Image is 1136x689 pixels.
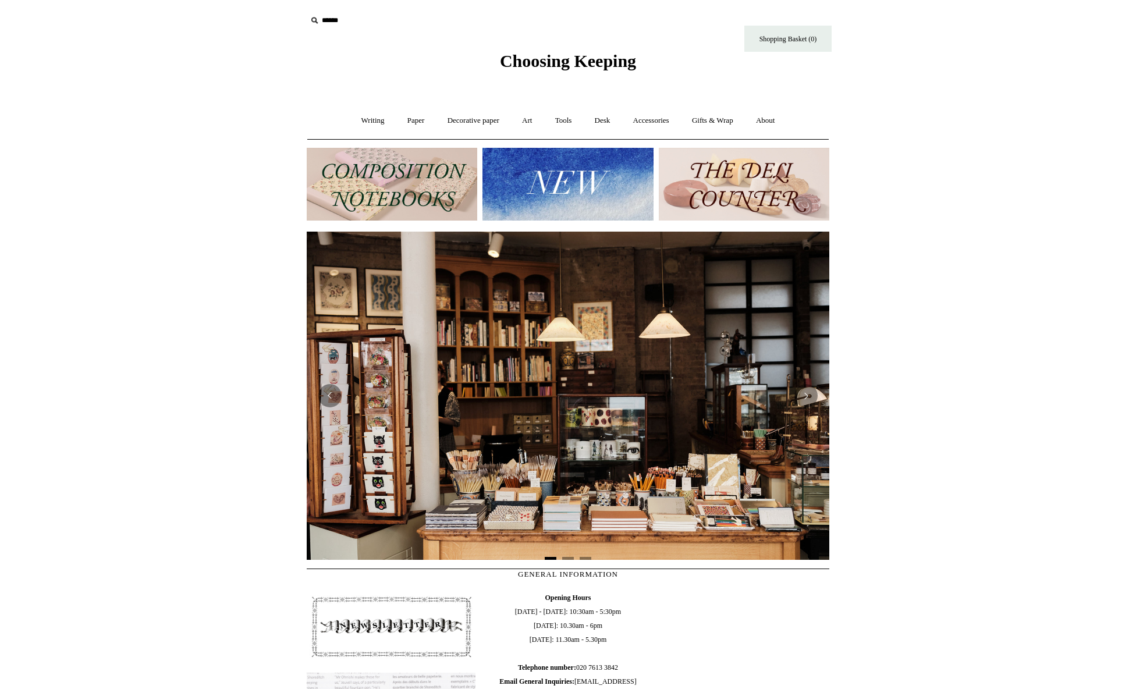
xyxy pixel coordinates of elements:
[574,663,576,672] b: :
[500,61,636,69] a: Choosing Keeping
[545,557,556,560] button: Page 1
[681,105,744,136] a: Gifts & Wrap
[744,26,832,52] a: Shopping Basket (0)
[518,663,576,672] b: Telephone number
[318,384,342,407] button: Previous
[307,232,829,560] img: 20250131 INSIDE OF THE SHOP.jpg__PID:b9484a69-a10a-4bde-9e8d-1408d3d5e6ad
[512,105,542,136] a: Art
[499,677,574,686] b: Email General Inquiries:
[500,51,636,70] span: Choosing Keeping
[584,105,621,136] a: Desk
[580,557,591,560] button: Page 3
[307,591,475,663] img: pf-4db91bb9--1305-Newsletter-Button_1200x.jpg
[623,105,680,136] a: Accessories
[307,148,477,221] img: 202302 Composition ledgers.jpg__PID:69722ee6-fa44-49dd-a067-31375e5d54ec
[794,384,818,407] button: Next
[562,557,574,560] button: Page 2
[482,148,653,221] img: New.jpg__PID:f73bdf93-380a-4a35-bcfe-7823039498e1
[518,570,618,578] span: GENERAL INFORMATION
[545,105,583,136] a: Tools
[351,105,395,136] a: Writing
[745,105,786,136] a: About
[545,594,591,602] b: Opening Hours
[397,105,435,136] a: Paper
[659,148,829,221] img: The Deli Counter
[437,105,510,136] a: Decorative paper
